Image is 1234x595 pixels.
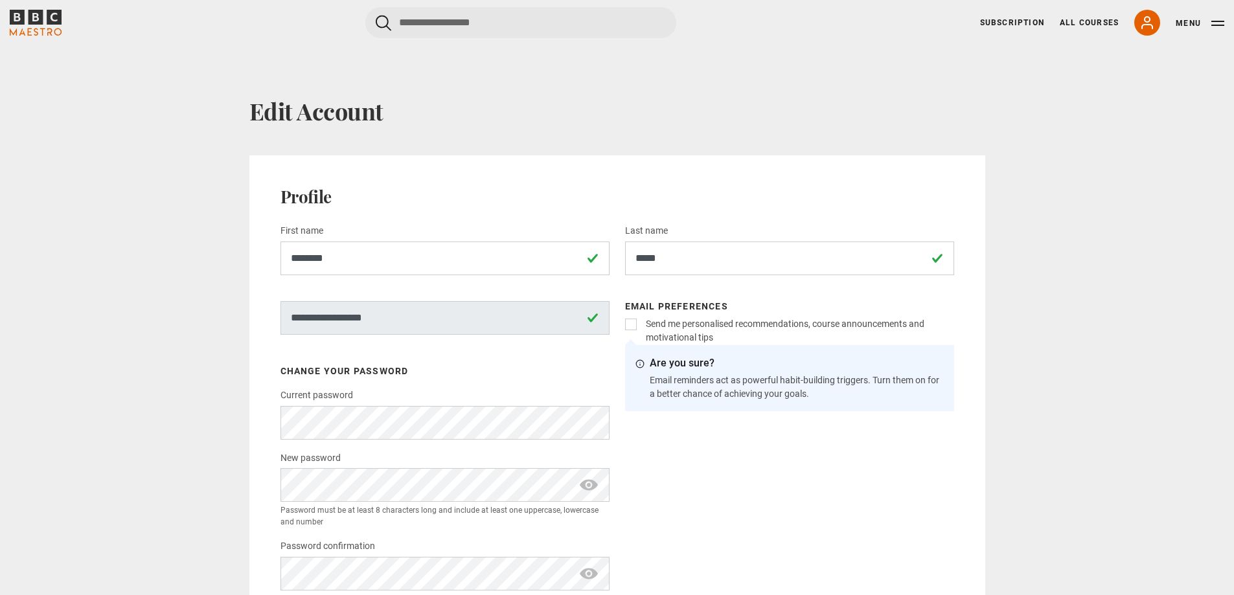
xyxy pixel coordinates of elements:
[280,451,341,466] label: New password
[641,317,954,344] label: Send me personalised recommendations, course announcements and motivational tips
[578,468,599,502] span: show password
[1176,17,1224,30] button: Toggle navigation
[376,15,391,31] button: Submit the search query
[280,186,954,207] h2: Profile
[280,366,610,377] h3: Change your password
[980,17,1044,28] a: Subscription
[280,504,610,528] small: Password must be at least 8 characters long and include at least one uppercase, lowercase and number
[10,10,62,36] svg: BBC Maestro
[650,355,944,371] p: Are you sure?
[1060,17,1119,28] a: All Courses
[280,223,323,239] label: First name
[365,7,676,38] input: Search
[650,374,944,401] p: Email reminders act as powerful habit-building triggers. Turn them on for a better chance of achi...
[249,97,985,124] h1: Edit Account
[578,557,599,590] span: show password
[280,539,375,554] label: Password confirmation
[625,301,954,312] h3: Email preferences
[280,388,353,403] label: Current password
[625,223,668,239] label: Last name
